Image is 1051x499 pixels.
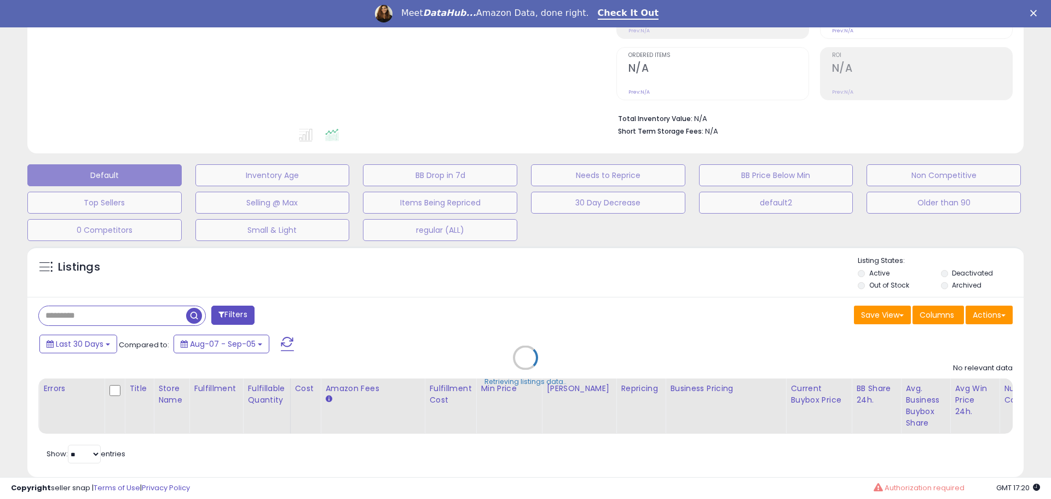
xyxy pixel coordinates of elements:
span: Ordered Items [628,53,809,59]
a: Check It Out [598,8,659,20]
div: Close [1030,10,1041,16]
button: default2 [699,192,853,214]
button: Inventory Age [195,164,350,186]
b: Short Term Storage Fees: [618,127,703,136]
h2: N/A [628,62,809,77]
span: ROI [832,53,1012,59]
h2: N/A [832,62,1012,77]
button: Top Sellers [27,192,182,214]
button: Older than 90 [867,192,1021,214]
button: Non Competitive [867,164,1021,186]
small: Prev: N/A [832,27,853,34]
li: N/A [618,111,1004,124]
small: Prev: N/A [628,27,650,34]
div: Meet Amazon Data, done right. [401,8,589,19]
span: N/A [705,126,718,136]
button: Default [27,164,182,186]
b: Total Inventory Value: [618,114,692,123]
button: regular (ALL) [363,219,517,241]
button: Items Being Repriced [363,192,517,214]
button: Small & Light [195,219,350,241]
img: Profile image for Georgie [375,5,392,22]
div: Retrieving listings data.. [484,377,567,387]
strong: Copyright [11,483,51,493]
button: Selling @ Max [195,192,350,214]
button: 30 Day Decrease [531,192,685,214]
small: Prev: N/A [628,89,650,95]
i: DataHub... [423,8,476,18]
button: 0 Competitors [27,219,182,241]
button: BB Drop in 7d [363,164,517,186]
button: BB Price Below Min [699,164,853,186]
button: Needs to Reprice [531,164,685,186]
small: Prev: N/A [832,89,853,95]
div: seller snap | | [11,483,190,494]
